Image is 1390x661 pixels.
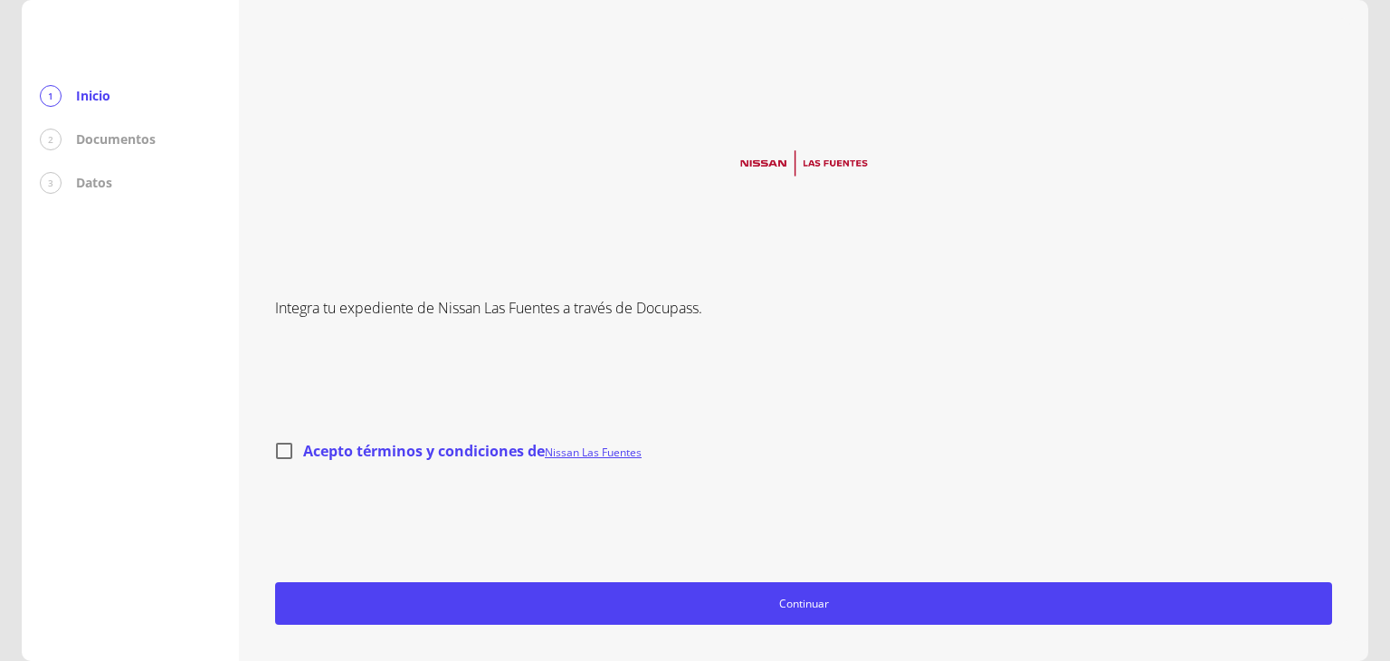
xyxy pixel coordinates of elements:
div: 3 [40,172,62,194]
span: Continuar [283,594,1324,613]
a: Nissan Las Fuentes [545,445,642,460]
p: Inicio [76,87,110,105]
div: 1 [40,85,62,107]
p: Documentos [76,130,156,148]
button: Continuar [275,582,1332,625]
p: Integra tu expediente de Nissan Las Fuentes a través de Docupass. [275,297,1332,319]
p: Datos [76,174,112,192]
span: Acepto términos y condiciones de [303,441,642,461]
img: logo [729,142,879,185]
div: 2 [40,129,62,150]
